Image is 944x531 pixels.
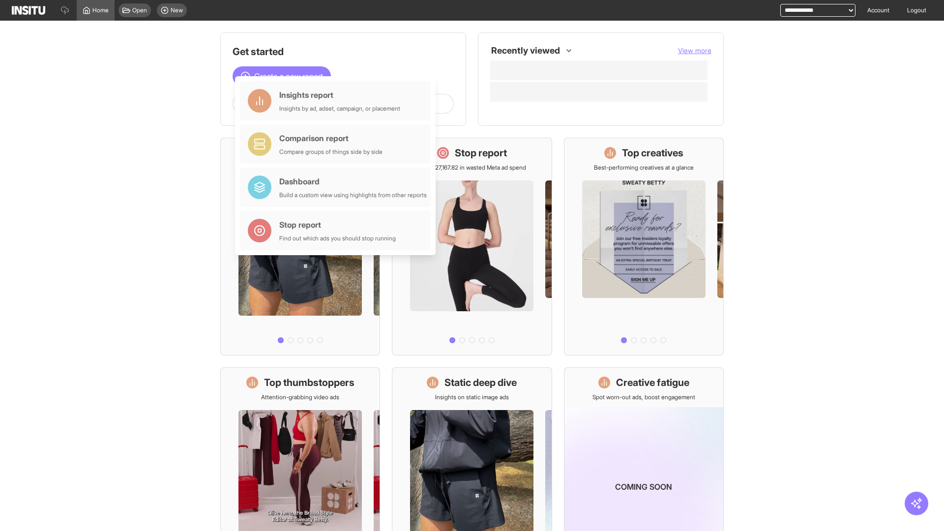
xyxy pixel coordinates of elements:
h1: Top thumbstoppers [264,376,354,389]
a: What's live nowSee all active ads instantly [220,138,380,355]
h1: Stop report [455,146,507,160]
h1: Get started [233,45,454,59]
div: Dashboard [279,176,427,187]
span: Create a new report [254,70,323,82]
div: Compare groups of things side by side [279,148,383,156]
span: New [171,6,183,14]
div: Stop report [279,219,396,231]
span: Open [132,6,147,14]
div: Comparison report [279,132,383,144]
p: Attention-grabbing video ads [261,393,339,401]
h1: Static deep dive [444,376,517,389]
a: Stop reportSave £27,167.82 in wasted Meta ad spend [392,138,552,355]
div: Insights by ad, adset, campaign, or placement [279,105,400,113]
button: View more [678,46,711,56]
span: View more [678,46,711,55]
p: Insights on static image ads [435,393,509,401]
p: Best-performing creatives at a glance [594,164,694,172]
button: Create a new report [233,66,331,86]
span: Home [92,6,109,14]
img: Logo [12,6,45,15]
div: Build a custom view using highlights from other reports [279,191,427,199]
a: Top creativesBest-performing creatives at a glance [564,138,724,355]
div: Insights report [279,89,400,101]
p: Save £27,167.82 in wasted Meta ad spend [417,164,526,172]
div: Find out which ads you should stop running [279,235,396,242]
h1: Top creatives [622,146,683,160]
